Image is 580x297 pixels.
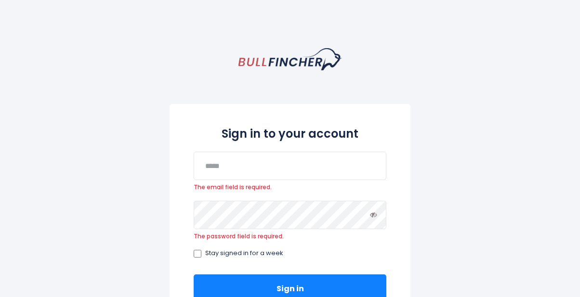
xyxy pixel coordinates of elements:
[205,249,283,258] span: Stay signed in for a week
[194,183,386,191] span: The email field is required.
[194,232,386,240] span: The password field is required.
[238,48,342,70] a: homepage
[194,125,386,142] h2: Sign in to your account
[194,250,201,258] input: Stay signed in for a week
